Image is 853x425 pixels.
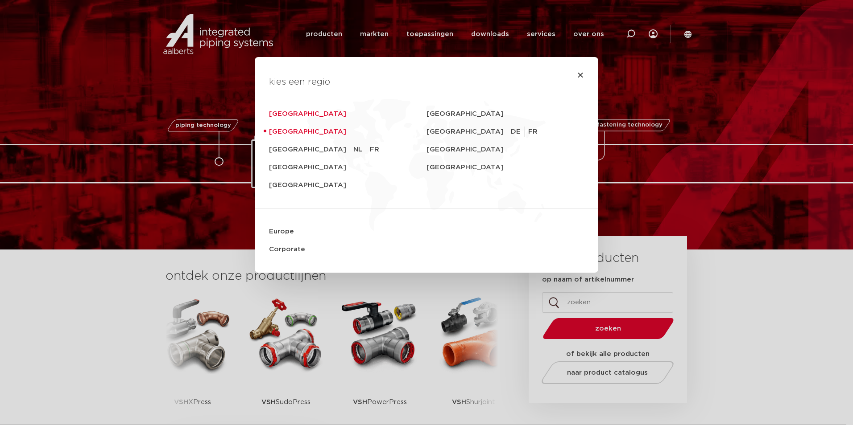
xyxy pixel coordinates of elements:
a: [GEOGRAPHIC_DATA] [426,123,511,141]
a: [GEOGRAPHIC_DATA] [269,123,426,141]
a: [GEOGRAPHIC_DATA] [426,105,584,123]
a: NL [353,144,366,155]
a: FR [370,144,379,155]
a: [GEOGRAPHIC_DATA] [269,159,426,176]
h4: kies een regio [269,75,584,89]
a: Close [577,71,584,78]
a: [GEOGRAPHIC_DATA] [426,159,584,176]
a: [GEOGRAPHIC_DATA] [269,176,426,194]
ul: [GEOGRAPHIC_DATA] [353,141,379,159]
a: [GEOGRAPHIC_DATA] [426,141,584,159]
a: [GEOGRAPHIC_DATA] [269,105,426,123]
nav: Menu [269,105,584,258]
a: Europe [269,223,584,241]
a: DE [511,127,525,137]
a: [GEOGRAPHIC_DATA] [269,141,353,159]
a: Corporate [269,241,584,258]
a: FR [528,127,541,137]
ul: [GEOGRAPHIC_DATA] [511,123,545,141]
